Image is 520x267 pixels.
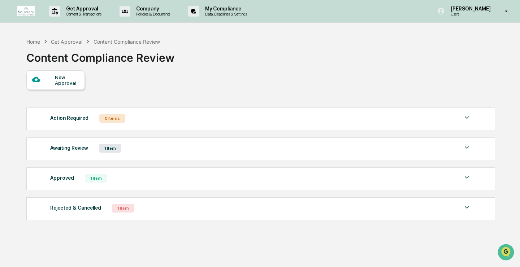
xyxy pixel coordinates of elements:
div: 0 Items [99,114,125,123]
p: Users [445,12,494,17]
img: 1746055101610-c473b297-6a78-478c-a979-82029cc54cd1 [7,55,20,68]
span: Preclearance [14,91,47,98]
div: 1 Item [85,174,107,183]
div: Get Approval [51,39,82,45]
p: Content & Transactions [60,12,105,17]
p: Data, Deadlines & Settings [199,12,251,17]
div: 🗄️ [52,92,58,97]
iframe: Open customer support [497,243,516,263]
img: caret [463,173,471,182]
div: 🖐️ [7,92,13,97]
span: Attestations [60,91,90,98]
a: Powered byPylon [51,122,87,128]
div: New Approval [55,74,79,86]
p: How can we help? [7,15,131,27]
img: caret [463,113,471,122]
div: Rejected & Cancelled [50,203,101,213]
div: 🔎 [7,105,13,111]
img: logo [17,6,35,16]
div: 1 Item [99,144,121,153]
div: 1 Item [112,204,134,213]
a: 🖐️Preclearance [4,88,49,101]
div: Content Compliance Review [26,45,174,64]
img: caret [463,203,471,212]
div: Start new chat [25,55,118,62]
a: 🗄️Attestations [49,88,92,101]
p: [PERSON_NAME] [445,6,494,12]
p: Get Approval [60,6,105,12]
img: caret [463,143,471,152]
div: Action Required [50,113,88,123]
span: Pylon [72,122,87,128]
p: My Compliance [199,6,251,12]
p: Policies & Documents [130,12,174,17]
a: 🔎Data Lookup [4,102,48,115]
p: Company [130,6,174,12]
div: We're available if you need us! [25,62,91,68]
div: Home [26,39,40,45]
div: Awaiting Review [50,143,88,153]
div: Approved [50,173,74,183]
button: Start new chat [123,57,131,66]
div: Content Compliance Review [94,39,160,45]
span: Data Lookup [14,105,45,112]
